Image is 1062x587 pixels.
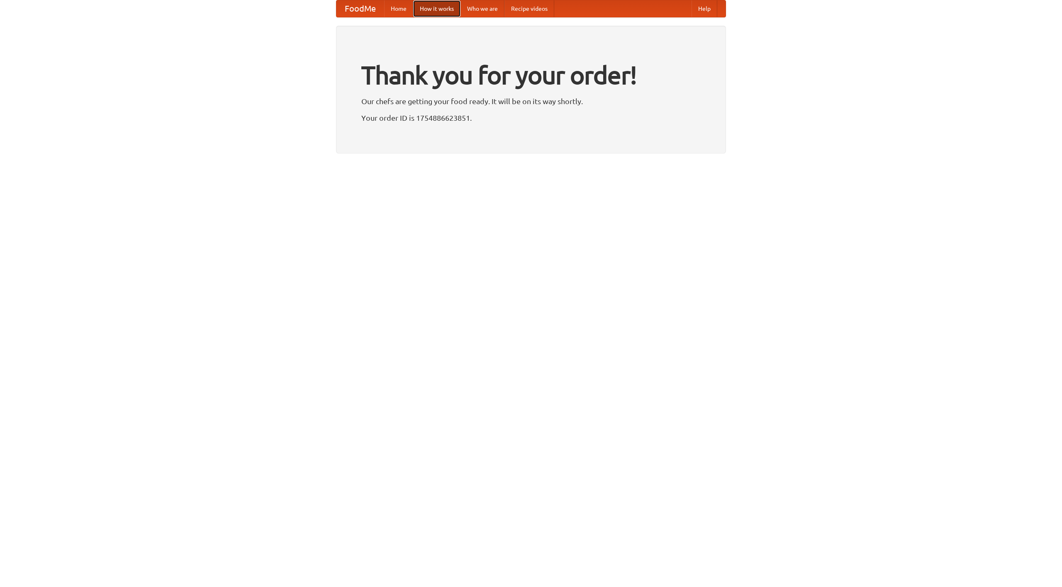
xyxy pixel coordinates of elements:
[384,0,413,17] a: Home
[336,0,384,17] a: FoodMe
[413,0,460,17] a: How it works
[692,0,717,17] a: Help
[361,112,701,124] p: Your order ID is 1754886623851.
[460,0,504,17] a: Who we are
[361,95,701,107] p: Our chefs are getting your food ready. It will be on its way shortly.
[504,0,554,17] a: Recipe videos
[361,55,701,95] h1: Thank you for your order!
